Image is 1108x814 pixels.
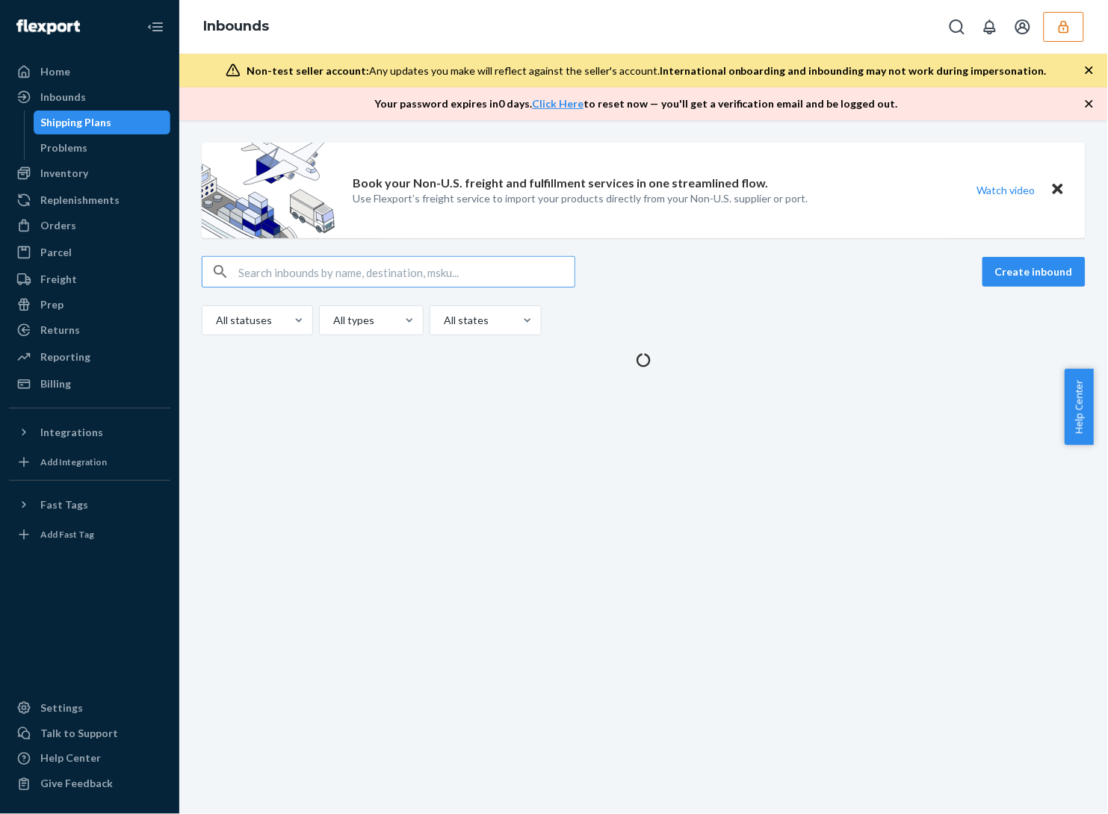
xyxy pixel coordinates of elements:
div: Orders [40,218,76,233]
a: Add Fast Tag [9,523,170,547]
a: Problems [34,136,171,160]
div: Any updates you make will reflect against the seller's account. [247,63,1047,78]
a: Orders [9,214,170,237]
div: Add Fast Tag [40,528,94,541]
div: Billing [40,376,71,391]
div: Freight [40,272,77,287]
button: Close Navigation [140,12,170,42]
a: Reporting [9,345,170,369]
a: Home [9,60,170,84]
div: Returns [40,323,80,338]
div: Fast Tags [40,497,88,512]
button: Integrations [9,420,170,444]
div: Add Integration [40,456,107,468]
div: Parcel [40,245,72,260]
div: Reporting [40,349,90,364]
input: All states [442,313,444,328]
div: Replenishments [40,193,120,208]
span: Non-test seller account: [247,64,369,77]
input: Search inbounds by name, destination, msku... [238,257,575,287]
div: Inventory [40,166,88,181]
a: Returns [9,318,170,342]
input: All types [332,313,333,328]
a: Settings [9,696,170,720]
div: Shipping Plans [41,115,112,130]
p: Use Flexport’s freight service to import your products directly from your Non-U.S. supplier or port. [353,191,808,206]
button: Fast Tags [9,493,170,517]
div: Problems [41,140,88,155]
div: Integrations [40,425,103,440]
a: Inventory [9,161,170,185]
div: Inbounds [40,90,86,105]
button: Create inbound [982,257,1086,287]
p: Your password expires in 0 days . to reset now — you'll get a verification email and be logged out. [374,96,898,111]
div: Help Center [40,751,101,766]
button: Talk to Support [9,721,170,745]
a: Inbounds [203,18,269,34]
div: Talk to Support [40,726,118,741]
a: Shipping Plans [34,111,171,134]
a: Inbounds [9,85,170,109]
ol: breadcrumbs [191,5,281,49]
button: Close [1048,179,1068,201]
img: Flexport logo [16,19,80,34]
span: International onboarding and inbounding may not work during impersonation. [660,64,1047,77]
button: Open Search Box [942,12,972,42]
button: Open notifications [975,12,1005,42]
button: Help Center [1065,369,1094,445]
a: Prep [9,293,170,317]
a: Add Integration [9,450,170,474]
div: Give Feedback [40,777,113,792]
a: Help Center [9,747,170,771]
div: Settings [40,700,83,715]
button: Open account menu [1008,12,1038,42]
div: Home [40,64,70,79]
p: Book your Non-U.S. freight and fulfillment services in one streamlined flow. [353,175,769,192]
a: Billing [9,372,170,396]
a: Freight [9,267,170,291]
a: Parcel [9,240,170,264]
input: All statuses [214,313,216,328]
button: Give Feedback [9,772,170,796]
a: Replenishments [9,188,170,212]
div: Prep [40,297,64,312]
a: Click Here [532,97,584,110]
button: Watch video [968,179,1045,201]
